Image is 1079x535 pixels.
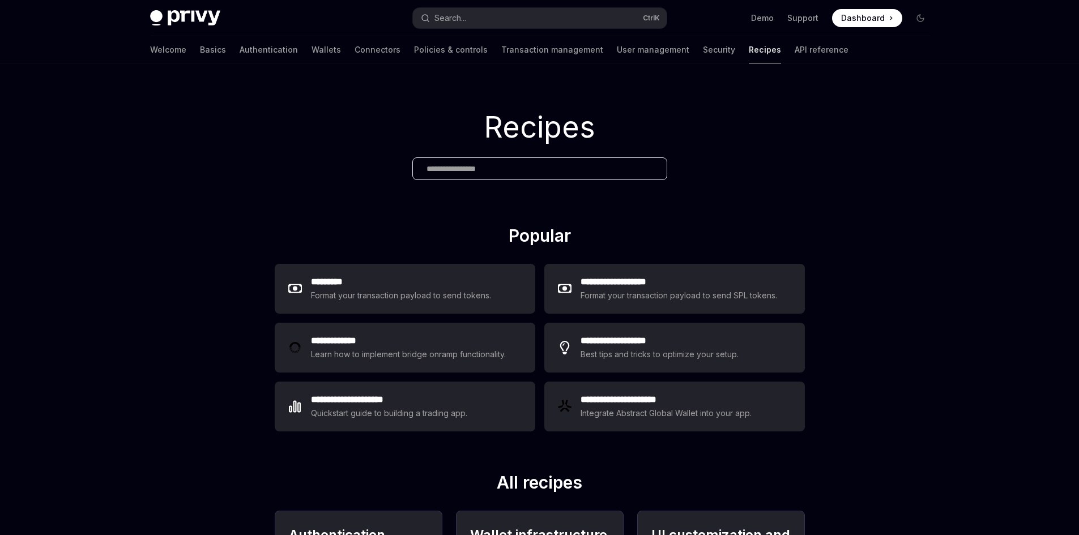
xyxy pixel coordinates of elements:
[749,36,781,63] a: Recipes
[643,14,660,23] span: Ctrl K
[275,225,805,250] h2: Popular
[841,12,885,24] span: Dashboard
[703,36,735,63] a: Security
[434,11,466,25] div: Search...
[795,36,848,63] a: API reference
[581,289,777,302] div: Format your transaction payload to send SPL tokens.
[311,406,467,420] div: Quickstart guide to building a trading app.
[355,36,400,63] a: Connectors
[311,289,491,302] div: Format your transaction payload to send tokens.
[581,406,752,420] div: Integrate Abstract Global Wallet into your app.
[150,36,186,63] a: Welcome
[150,10,220,26] img: dark logo
[413,8,667,28] button: Open search
[312,36,341,63] a: Wallets
[911,9,929,27] button: Toggle dark mode
[240,36,298,63] a: Authentication
[414,36,488,63] a: Policies & controls
[311,348,506,361] div: Learn how to implement bridge onramp functionality.
[501,36,603,63] a: Transaction management
[275,472,805,497] h2: All recipes
[751,12,774,24] a: Demo
[787,12,818,24] a: Support
[275,264,535,314] a: **** ****Format your transaction payload to send tokens.
[832,9,902,27] a: Dashboard
[275,323,535,373] a: **** **** ***Learn how to implement bridge onramp functionality.
[581,348,739,361] div: Best tips and tricks to optimize your setup.
[200,36,226,63] a: Basics
[617,36,689,63] a: User management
